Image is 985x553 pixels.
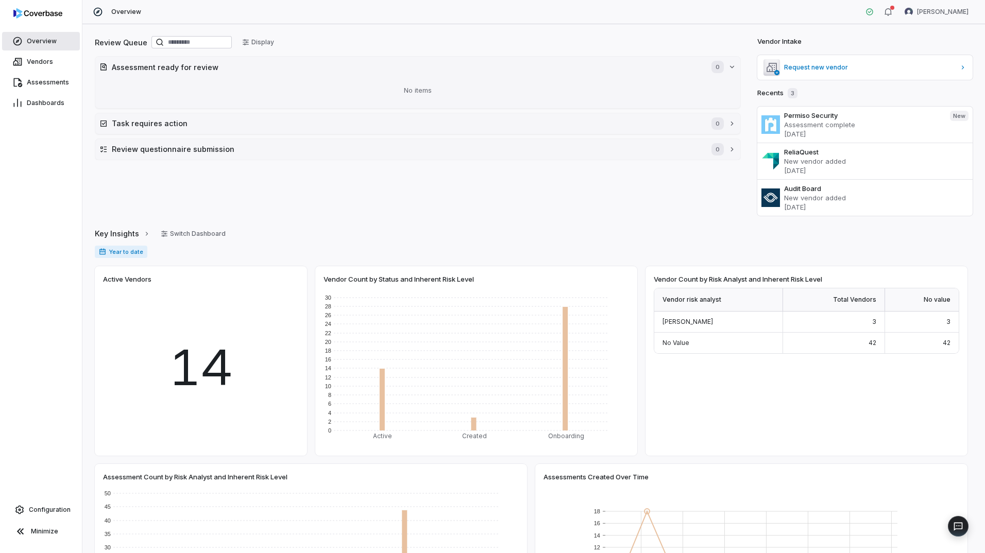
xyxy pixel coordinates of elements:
[325,374,331,381] text: 12
[27,99,64,107] span: Dashboards
[783,288,886,312] div: Total Vendors
[4,500,78,519] a: Configuration
[788,88,797,98] span: 3
[663,318,713,325] span: [PERSON_NAME]
[757,107,973,143] a: Permiso SecurityAssessment complete[DATE]New
[325,312,331,318] text: 26
[325,348,331,354] text: 18
[95,57,740,77] button: Assessment ready for review0
[325,365,331,371] text: 14
[594,508,600,514] text: 18
[111,8,141,16] span: Overview
[2,73,80,92] a: Assessments
[92,223,154,245] button: Key Insights
[95,228,139,239] span: Key Insights
[328,401,331,407] text: 6
[594,544,600,550] text: 12
[784,63,955,72] span: Request new vendor
[103,472,287,481] span: Assessment Count by Risk Analyst and Inherent Risk Level
[757,88,797,98] h2: Recents
[917,8,969,16] span: [PERSON_NAME]
[29,506,71,514] span: Configuration
[654,288,783,312] div: Vendor risk analyst
[784,147,969,157] h3: ReliaQuest
[885,288,959,312] div: No value
[757,55,973,80] a: Request new vendor
[328,410,331,416] text: 4
[27,58,53,66] span: Vendors
[105,531,111,537] text: 35
[898,4,975,20] button: Luke Taylor avatar[PERSON_NAME]
[325,330,331,336] text: 22
[757,143,973,179] a: ReliaQuestNew vendor added[DATE]
[105,517,111,524] text: 40
[905,8,913,16] img: Luke Taylor avatar
[13,8,62,19] img: logo-D7KZi-bG.svg
[784,129,942,139] p: [DATE]
[2,94,80,112] a: Dashboards
[711,143,724,155] span: 0
[95,37,147,48] h2: Review Queue
[784,193,969,202] p: New vendor added
[663,339,689,347] span: No Value
[784,157,969,166] p: New vendor added
[325,295,331,301] text: 30
[27,37,57,45] span: Overview
[757,179,973,216] a: Audit BoardNew vendor added[DATE]
[105,490,111,496] text: 50
[95,139,740,160] button: Review questionnaire submission0
[324,274,474,284] span: Vendor Count by Status and Inherent Risk Level
[2,53,80,71] a: Vendors
[95,223,150,245] a: Key Insights
[594,532,600,539] text: 14
[27,78,69,87] span: Assessments
[784,111,942,120] h3: Permiso Security
[103,274,151,284] span: Active Vendors
[325,383,331,389] text: 10
[169,331,232,405] span: 14
[99,77,736,104] div: No items
[95,246,147,258] span: Year to date
[105,504,111,510] text: 45
[654,274,822,284] span: Vendor Count by Risk Analyst and Inherent Risk Level
[105,544,111,550] text: 30
[784,202,969,212] p: [DATE]
[869,339,876,347] span: 42
[4,521,78,542] button: Minimize
[31,527,58,535] span: Minimize
[112,118,701,129] h2: Task requires action
[544,472,649,481] span: Assessments Created Over Time
[946,318,950,325] span: 3
[155,226,232,241] button: Switch Dashboard
[328,392,331,398] text: 8
[328,419,331,425] text: 2
[757,37,802,47] h2: Vendor Intake
[872,318,876,325] span: 3
[784,184,969,193] h3: Audit Board
[950,111,969,121] span: New
[711,117,724,130] span: 0
[325,321,331,327] text: 24
[325,356,331,362] text: 16
[325,303,331,309] text: 28
[99,248,106,255] svg: Date range for report
[112,144,701,154] h2: Review questionnaire submission
[594,520,600,526] text: 16
[236,34,280,50] button: Display
[325,339,331,345] text: 20
[784,120,942,129] p: Assessment complete
[943,339,950,347] span: 42
[328,427,331,434] text: 0
[2,32,80,50] a: Overview
[95,113,740,134] button: Task requires action0
[711,61,724,73] span: 0
[784,166,969,175] p: [DATE]
[112,62,701,73] h2: Assessment ready for review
